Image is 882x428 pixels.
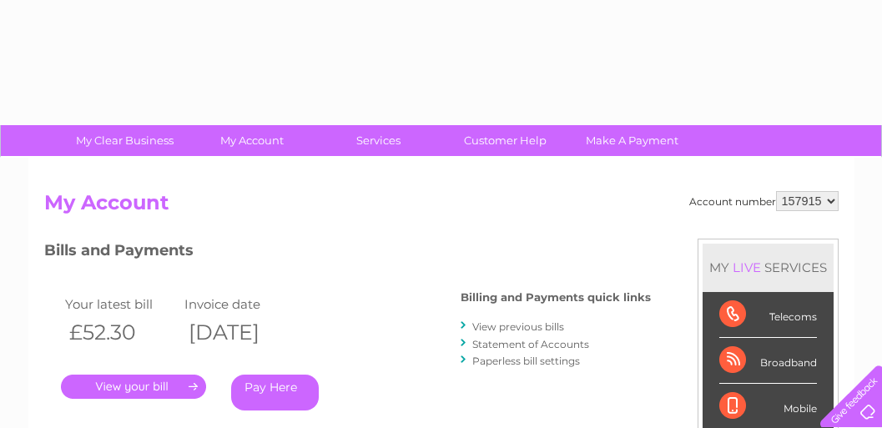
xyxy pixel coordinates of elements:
[461,291,651,304] h4: Billing and Payments quick links
[183,125,320,156] a: My Account
[44,191,839,223] h2: My Account
[719,338,817,384] div: Broadband
[56,125,194,156] a: My Clear Business
[61,315,181,350] th: £52.30
[703,244,834,291] div: MY SERVICES
[231,375,319,410] a: Pay Here
[729,259,764,275] div: LIVE
[61,375,206,399] a: .
[472,338,589,350] a: Statement of Accounts
[719,292,817,338] div: Telecoms
[44,239,651,268] h3: Bills and Payments
[563,125,701,156] a: Make A Payment
[689,191,839,211] div: Account number
[180,293,300,315] td: Invoice date
[472,320,564,333] a: View previous bills
[310,125,447,156] a: Services
[61,293,181,315] td: Your latest bill
[472,355,580,367] a: Paperless bill settings
[436,125,574,156] a: Customer Help
[180,315,300,350] th: [DATE]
